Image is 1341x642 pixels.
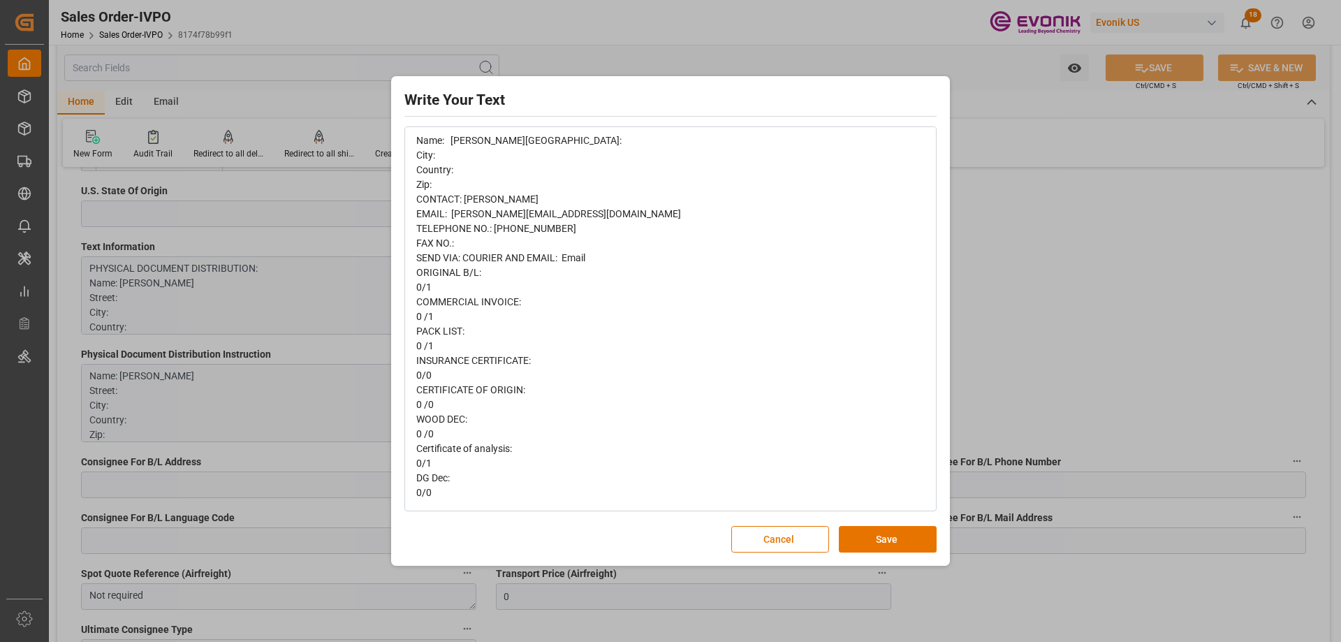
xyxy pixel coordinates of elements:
[416,135,681,498] span: Name: [PERSON_NAME][GEOGRAPHIC_DATA]: City: Country: Zip: CONTACT: [PERSON_NAME] EMAIL: [PERSON_N...
[839,526,937,553] button: Save
[404,89,937,112] h2: Write Your Text
[406,67,935,510] div: rdw-wrapper
[731,526,829,553] button: Cancel
[416,133,925,500] div: rdw-editor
